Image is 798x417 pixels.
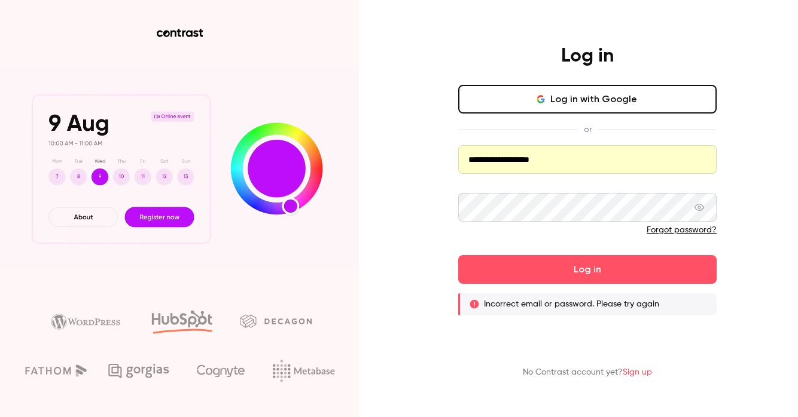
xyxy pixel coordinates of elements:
a: Forgot password? [647,226,717,234]
p: No Contrast account yet? [523,366,652,379]
a: Sign up [623,368,652,376]
button: Log in [458,255,717,284]
span: or [578,123,598,136]
h4: Log in [561,44,614,68]
button: Log in with Google [458,85,717,114]
p: Incorrect email or password. Please try again [484,298,659,310]
img: decagon [240,314,312,327]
